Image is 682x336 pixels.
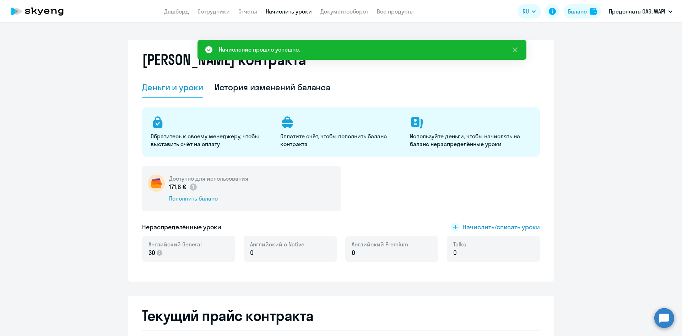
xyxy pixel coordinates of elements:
div: Баланс [568,7,587,16]
span: Talks [453,240,466,248]
p: 171,8 € [169,182,197,192]
p: Используйте деньги, чтобы начислять на баланс нераспределённые уроки [410,132,531,148]
a: Документооборот [320,8,368,15]
span: Английский Premium [352,240,408,248]
p: Оплатите счёт, чтобы пополнить баланс контракта [280,132,401,148]
span: RU [523,7,529,16]
a: Дашборд [164,8,189,15]
img: wallet-circle.png [148,175,165,192]
h5: Нераспределённые уроки [142,223,221,232]
span: 0 [250,248,254,257]
a: Сотрудники [197,8,230,15]
div: Начисление прошло успешно. [219,45,300,54]
span: Начислить/списать уроки [462,223,540,232]
div: Пополнить баланс [169,194,248,202]
button: RU [518,4,541,18]
h2: [PERSON_NAME] контракта [142,51,306,68]
span: 30 [148,248,155,257]
span: Английский с Native [250,240,304,248]
p: Обратитесь к своему менеджеру, чтобы выставить счёт на оплату [151,132,272,148]
a: Все продукты [377,8,414,15]
button: Балансbalance [564,4,601,18]
button: Предоплата ОАЭ, WAPI [605,3,676,20]
div: Деньги и уроки [142,81,203,93]
h2: Текущий прайс контракта [142,307,540,324]
a: Начислить уроки [266,8,312,15]
span: 0 [453,248,457,257]
h5: Доступно для использования [169,175,248,182]
a: Отчеты [238,8,257,15]
img: balance [590,8,597,15]
span: Английский General [148,240,202,248]
div: История изменений баланса [215,81,331,93]
span: 0 [352,248,355,257]
p: Предоплата ОАЭ, WAPI [609,7,665,16]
